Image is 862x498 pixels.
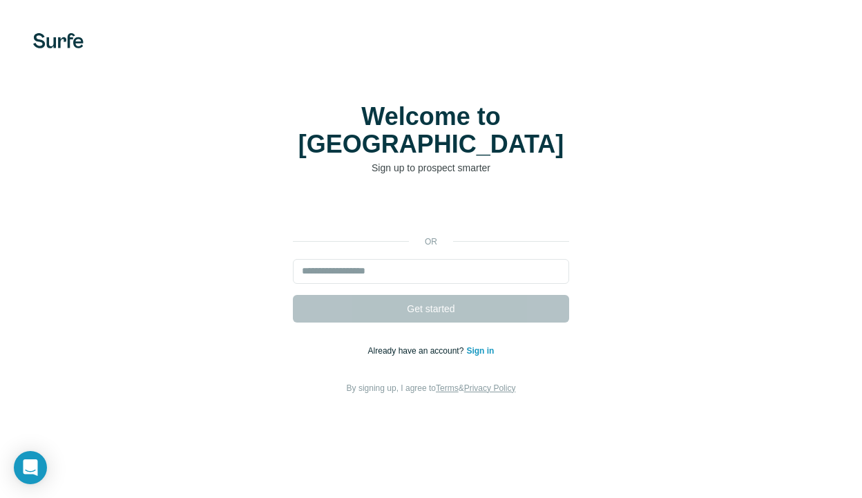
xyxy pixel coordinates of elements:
span: Already have an account? [368,346,467,356]
p: Sign up to prospect smarter [293,161,569,175]
a: Terms [436,383,459,393]
span: By signing up, I agree to & [347,383,516,393]
a: Sign in [466,346,494,356]
a: Privacy Policy [464,383,516,393]
h1: Welcome to [GEOGRAPHIC_DATA] [293,103,569,158]
img: Surfe's logo [33,33,84,48]
iframe: Sign in with Google Button [286,195,576,226]
p: or [409,236,453,248]
div: Open Intercom Messenger [14,451,47,484]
